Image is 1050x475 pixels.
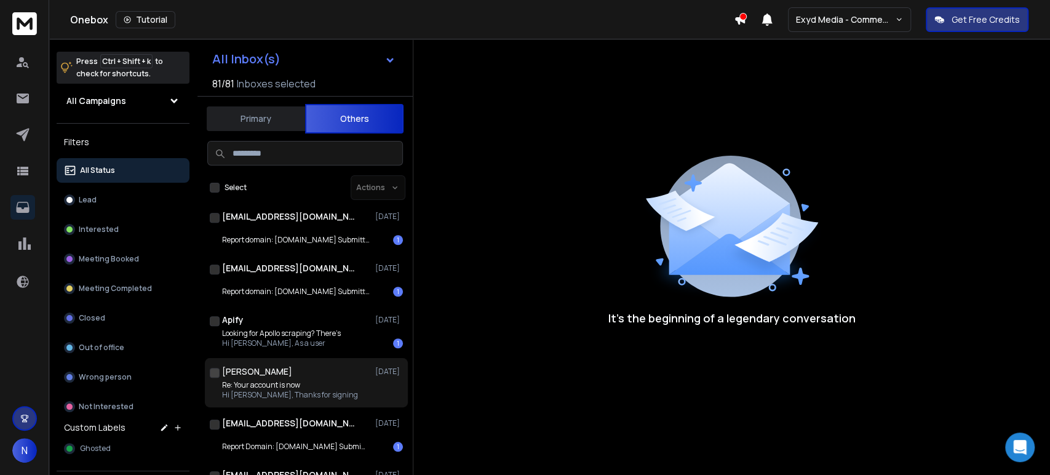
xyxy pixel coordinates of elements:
p: [DATE] [375,263,403,273]
button: Closed [57,306,189,330]
p: All Status [80,166,115,175]
h1: Apify [222,314,244,326]
p: [DATE] [375,315,403,325]
p: Hi [PERSON_NAME], As a user [222,338,341,348]
p: Out of office [79,343,124,353]
p: Exyd Media - Commercial Cleaning [796,14,895,26]
p: Hi [PERSON_NAME], Thanks for signing [222,390,358,400]
p: Report domain: [DOMAIN_NAME] Submitter: [DOMAIN_NAME] [222,287,370,297]
label: Select [225,183,247,193]
p: Meeting Booked [79,254,139,264]
h3: Custom Labels [64,421,125,434]
h1: [EMAIL_ADDRESS][DOMAIN_NAME] [222,417,357,429]
button: N [12,438,37,463]
p: Press to check for shortcuts. [76,55,163,80]
button: Out of office [57,335,189,360]
h3: Filters [57,134,189,151]
div: 1 [393,442,403,452]
p: [DATE] [375,418,403,428]
button: All Status [57,158,189,183]
div: Open Intercom Messenger [1005,433,1035,462]
button: Meeting Booked [57,247,189,271]
p: Meeting Completed [79,284,152,293]
p: [DATE] [375,367,403,377]
button: Tutorial [116,11,175,28]
span: Ctrl + Shift + k [100,54,153,68]
button: Wrong person [57,365,189,389]
button: Lead [57,188,189,212]
button: Not Interested [57,394,189,419]
button: Ghosted [57,436,189,461]
div: 1 [393,235,403,245]
p: Get Free Credits [952,14,1020,26]
p: Not Interested [79,402,133,412]
button: All Inbox(s) [202,47,405,71]
h3: Inboxes selected [237,76,316,91]
button: Primary [207,105,305,132]
div: Onebox [70,11,734,28]
h1: [PERSON_NAME] [222,365,292,378]
p: Interested [79,225,119,234]
p: Looking for Apollo scraping? There’s [222,329,341,338]
button: Meeting Completed [57,276,189,301]
button: Get Free Credits [926,7,1028,32]
p: [DATE] [375,212,403,222]
div: 1 [393,287,403,297]
p: Wrong person [79,372,132,382]
p: Report domain: [DOMAIN_NAME] Submitter: [DOMAIN_NAME] [222,235,370,245]
button: Others [305,104,404,134]
p: It’s the beginning of a legendary conversation [608,309,856,327]
h1: All Inbox(s) [212,53,280,65]
p: Report Domain: [DOMAIN_NAME] Submitter: [DOMAIN_NAME] [222,442,370,452]
div: 1 [393,338,403,348]
span: Ghosted [80,444,111,453]
p: Lead [79,195,97,205]
h1: All Campaigns [66,95,126,107]
button: All Campaigns [57,89,189,113]
button: Interested [57,217,189,242]
span: 81 / 81 [212,76,234,91]
h1: [EMAIL_ADDRESS][DOMAIN_NAME] [222,262,357,274]
h1: [EMAIL_ADDRESS][DOMAIN_NAME] [222,210,357,223]
p: Closed [79,313,105,323]
p: Re: Your account is now [222,380,358,390]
